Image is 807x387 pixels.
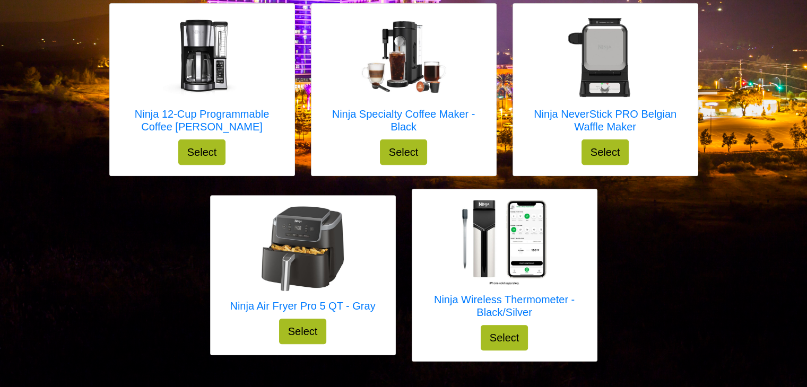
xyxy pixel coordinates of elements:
[120,14,284,139] a: Ninja 12-Cup Programmable Coffee Brewer Ninja 12-Cup Programmable Coffee [PERSON_NAME]
[322,108,485,133] h5: Ninja Specialty Coffee Maker - Black
[380,139,428,165] button: Select
[423,200,586,325] a: Ninja Wireless Thermometer - Black/Silver Ninja Wireless Thermometer - Black/Silver
[230,300,375,312] h5: Ninja Air Fryer Pro 5 QT - Gray
[230,206,375,319] a: Ninja Air Fryer Pro 5 QT - Gray Ninja Air Fryer Pro 5 QT - Gray
[279,319,327,344] button: Select
[178,139,226,165] button: Select
[322,14,485,139] a: Ninja Specialty Coffee Maker - Black Ninja Specialty Coffee Maker - Black
[260,206,345,291] img: Ninja Air Fryer Pro 5 QT - Gray
[361,21,446,93] img: Ninja Specialty Coffee Maker - Black
[423,293,586,319] h5: Ninja Wireless Thermometer - Black/Silver
[481,325,528,350] button: Select
[563,14,648,99] img: Ninja NeverStick PRO Belgian Waffle Maker
[462,200,547,285] img: Ninja Wireless Thermometer - Black/Silver
[582,139,629,165] button: Select
[160,14,245,99] img: Ninja 12-Cup Programmable Coffee Brewer
[524,108,687,133] h5: Ninja NeverStick PRO Belgian Waffle Maker
[120,108,284,133] h5: Ninja 12-Cup Programmable Coffee [PERSON_NAME]
[524,14,687,139] a: Ninja NeverStick PRO Belgian Waffle Maker Ninja NeverStick PRO Belgian Waffle Maker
